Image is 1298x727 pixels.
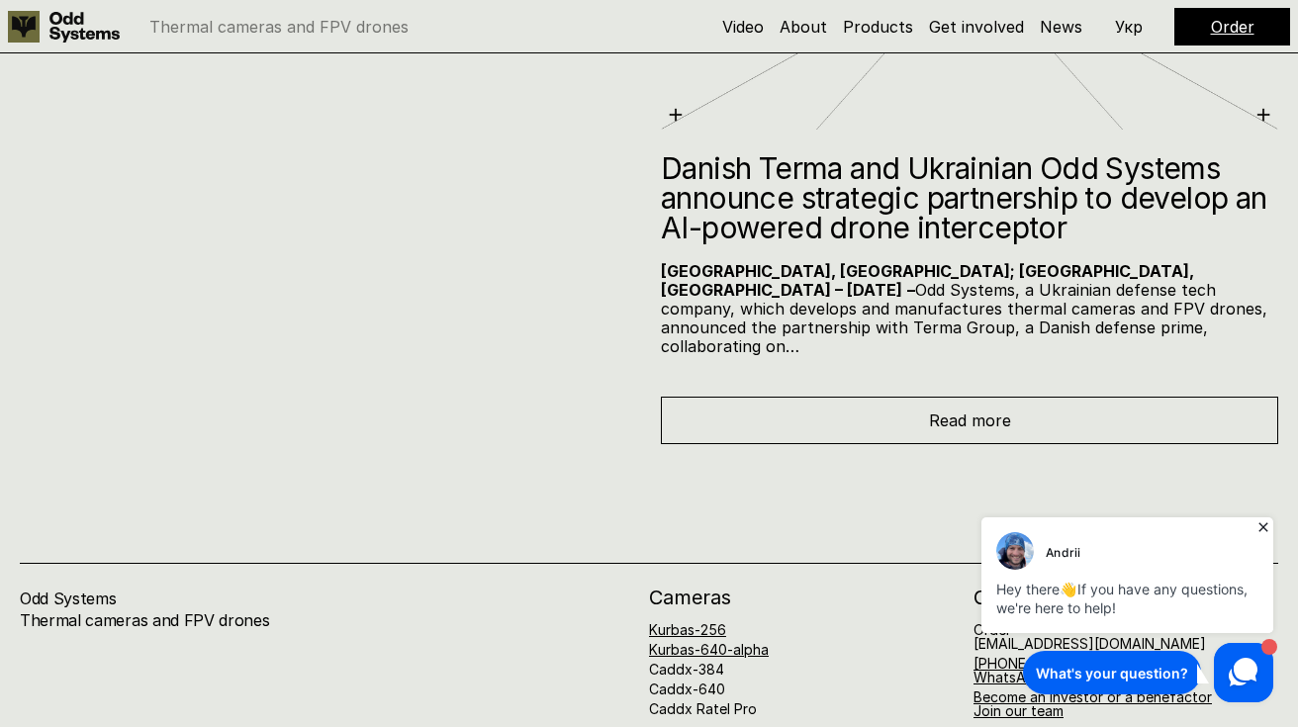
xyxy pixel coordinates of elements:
[649,661,724,678] a: Caddx-384
[649,588,954,607] h2: Cameras
[973,688,1212,705] a: Become an investor or a benefactor
[661,153,1278,242] h2: Danish Terma and Ukrainian Odd Systems announce strategic partnership to develop an AI-powered dr...
[1115,19,1143,35] p: Укр
[649,641,769,658] a: Kurbas-640-alpha
[976,511,1278,707] iframe: HelpCrunch
[1211,17,1254,37] a: Order
[973,702,1064,719] a: Join our team
[722,17,764,37] a: Video
[780,17,827,37] a: About
[661,262,1278,357] p: Odd Systems, a Ukrainian defense tech company, which develops and manufactures thermal cameras an...
[1040,17,1082,37] a: News
[929,410,1011,430] span: Read more
[649,700,757,717] a: Caddx Ratel Pro
[973,655,1145,685] a: [PHONE_NUMBER]WhatsApp direct connect
[973,588,1278,607] h2: Contact us
[649,621,726,638] a: Kurbas-256
[149,19,409,35] p: Thermal cameras and FPV drones
[649,681,725,697] a: Caddx-640
[843,17,913,37] a: Products
[907,280,915,300] strong: –
[20,588,469,654] h4: Odd Systems Thermal cameras and FPV drones
[661,261,1198,300] strong: [GEOGRAPHIC_DATA], [GEOGRAPHIC_DATA]; [GEOGRAPHIC_DATA], [GEOGRAPHIC_DATA] – [DATE]
[973,623,1206,651] h6: Order [EMAIL_ADDRESS][DOMAIN_NAME]
[929,17,1024,37] a: Get involved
